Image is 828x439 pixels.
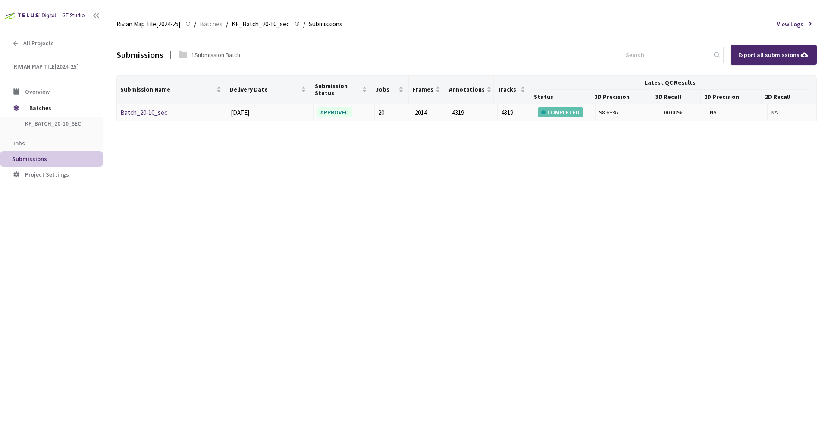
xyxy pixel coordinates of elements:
[378,107,408,118] div: 20
[198,19,224,28] a: Batches
[762,90,810,104] th: 2D Recall
[497,86,518,93] span: Tracks
[303,19,305,29] li: /
[120,108,167,117] a: Batch_20-10_sec
[591,90,652,104] th: 3D Precision
[232,19,289,29] span: KF_Batch_20-10_sec
[231,107,309,118] div: [DATE]
[311,76,372,104] th: Submission Status
[116,48,163,61] div: Submissions
[599,107,653,117] div: 98.69%
[445,76,494,104] th: Annotations
[449,86,485,93] span: Annotations
[62,11,85,20] div: GT Studio
[25,120,89,127] span: KF_Batch_20-10_sec
[538,107,583,117] div: COMPLETED
[194,19,196,29] li: /
[771,107,813,117] div: NA
[226,76,311,104] th: Delivery Date
[415,107,444,118] div: 2014
[777,19,803,29] span: View Logs
[14,63,91,70] span: Rivian Map Tile[2024-25]
[530,90,591,104] th: Status
[494,76,530,104] th: Tracks
[315,82,360,96] span: Submission Status
[376,86,397,93] span: Jobs
[12,155,47,163] span: Submissions
[12,139,25,147] span: Jobs
[621,47,712,63] input: Search
[701,90,762,104] th: 2D Precision
[452,107,494,118] div: 4319
[120,86,214,93] span: Submission Name
[230,86,299,93] span: Delivery Date
[191,50,240,60] div: 1 Submission Batch
[710,107,764,117] div: NA
[652,90,701,104] th: 3D Recall
[23,40,54,47] span: All Projects
[29,99,88,117] span: Batches
[200,19,223,29] span: Batches
[226,19,228,29] li: /
[25,88,50,95] span: Overview
[116,19,180,29] span: Rivian Map Tile[2024-25]
[530,76,810,90] th: Latest QC Results
[409,76,445,104] th: Frames
[117,76,226,104] th: Submission Name
[309,19,342,29] span: Submissions
[412,86,433,93] span: Frames
[372,76,409,104] th: Jobs
[738,50,809,60] div: Export all submissions
[661,107,703,117] div: 100.00%
[25,171,69,178] span: Project Settings
[501,107,530,118] div: 4319
[317,107,352,117] div: APPROVED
